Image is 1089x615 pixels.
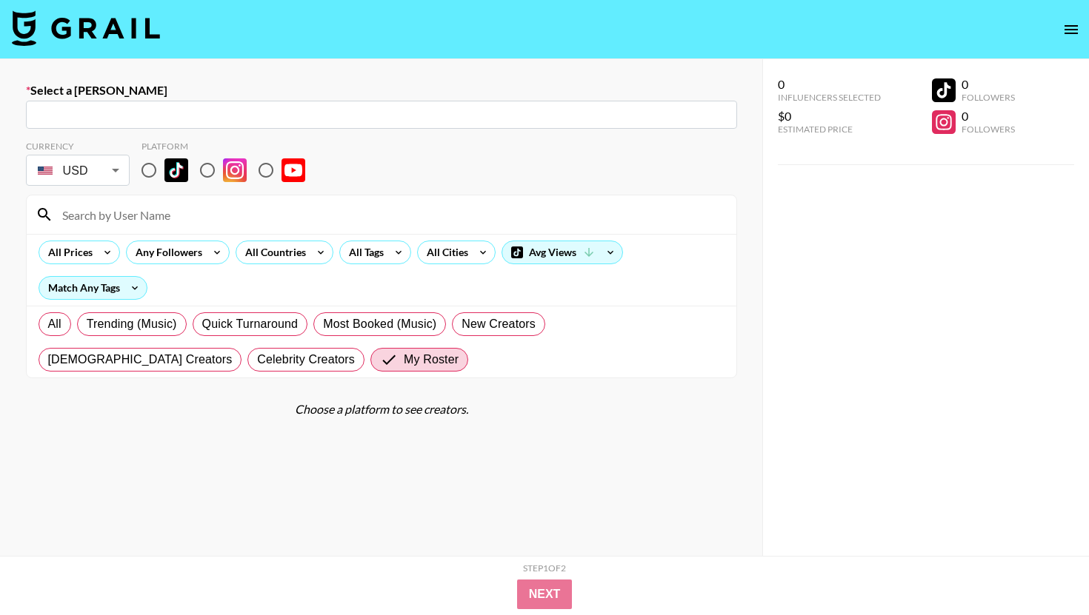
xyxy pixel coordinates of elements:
div: All Countries [236,241,309,263]
div: All Prices [39,241,96,263]
img: Instagram [223,158,247,182]
div: All Cities [418,241,471,263]
span: New Creators [462,315,536,333]
div: USD [29,158,127,184]
div: Platform [141,141,317,152]
img: YouTube [282,158,305,182]
span: Trending (Music) [87,315,177,333]
div: $0 [778,109,881,124]
div: 0 [962,77,1015,92]
div: 0 [778,77,881,92]
img: TikTok [164,158,188,182]
div: Choose a platform to see creators. [26,402,737,417]
div: All Tags [340,241,387,263]
span: Quick Turnaround [202,315,299,333]
div: Influencers Selected [778,92,881,103]
span: My Roster [404,351,459,369]
span: Celebrity Creators [257,351,355,369]
div: Currency [26,141,130,152]
div: Avg Views [502,241,622,263]
button: Next [517,579,573,609]
div: Step 1 of 2 [523,562,566,574]
div: Followers [962,124,1015,135]
div: Match Any Tags [39,277,147,299]
div: Estimated Price [778,124,881,135]
button: open drawer [1056,15,1086,44]
span: All [48,315,61,333]
div: 0 [962,109,1015,124]
input: Search by User Name [53,203,727,226]
span: Most Booked (Music) [323,315,436,333]
div: Any Followers [127,241,205,263]
span: [DEMOGRAPHIC_DATA] Creators [48,351,233,369]
img: Grail Talent [12,10,160,46]
div: Followers [962,92,1015,103]
label: Select a [PERSON_NAME] [26,83,737,98]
